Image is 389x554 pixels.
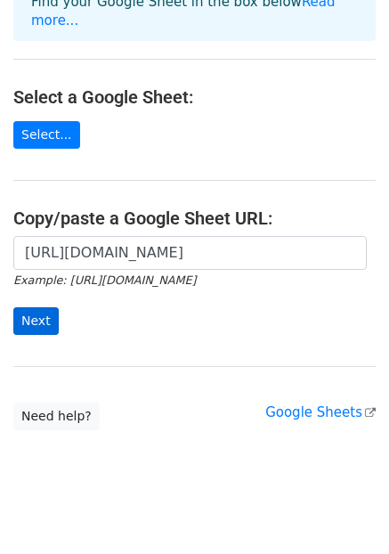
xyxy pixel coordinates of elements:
[265,404,376,420] a: Google Sheets
[13,403,100,430] a: Need help?
[13,121,80,149] a: Select...
[13,307,59,335] input: Next
[13,208,376,229] h4: Copy/paste a Google Sheet URL:
[13,86,376,108] h4: Select a Google Sheet:
[13,273,196,287] small: Example: [URL][DOMAIN_NAME]
[13,236,367,270] input: Paste your Google Sheet URL here
[300,468,389,554] iframe: Chat Widget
